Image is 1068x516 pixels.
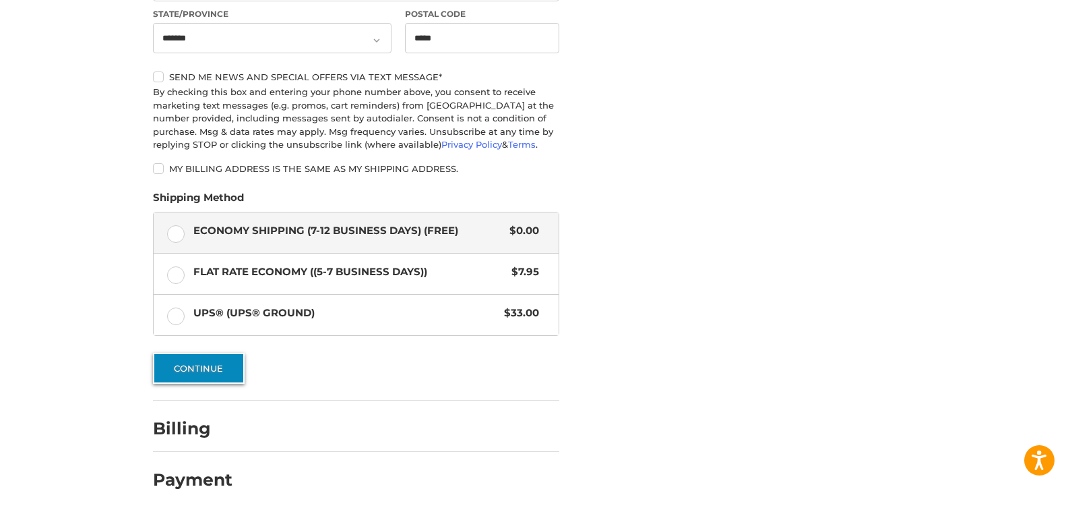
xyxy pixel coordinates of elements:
span: Economy Shipping (7-12 Business Days) (Free) [193,223,503,239]
a: Privacy Policy [441,139,502,150]
a: Terms [508,139,536,150]
span: $33.00 [497,306,539,321]
iframe: Google Customer Reviews [957,480,1068,516]
legend: Shipping Method [153,190,244,212]
button: Continue [153,353,245,384]
h2: Billing [153,418,232,439]
label: Postal Code [405,8,560,20]
label: State/Province [153,8,391,20]
span: Flat Rate Economy ((5-7 Business Days)) [193,264,505,280]
div: By checking this box and entering your phone number above, you consent to receive marketing text ... [153,86,559,152]
span: $7.95 [505,264,539,280]
span: UPS® (UPS® Ground) [193,306,498,321]
h2: Payment [153,469,232,490]
label: My billing address is the same as my shipping address. [153,163,559,174]
span: $0.00 [503,223,539,239]
label: Send me news and special offers via text message* [153,71,559,82]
